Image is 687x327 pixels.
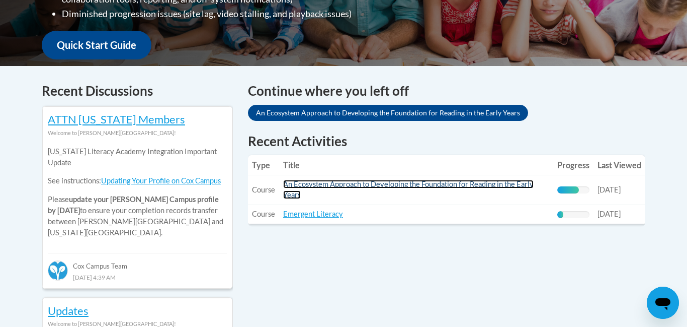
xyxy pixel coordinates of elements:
[48,139,227,246] div: Please to ensure your completion records transfer between [PERSON_NAME][GEOGRAPHIC_DATA] and [US_...
[557,211,563,218] div: Progress, %
[48,304,89,317] a: Updates
[283,180,534,199] a: An Ecosystem Approach to Developing the Foundation for Reading in the Early Years
[252,185,275,194] span: Course
[248,81,645,101] h4: Continue where you left off
[48,112,185,126] a: ATTN [US_STATE] Members
[252,210,275,218] span: Course
[48,272,227,283] div: [DATE] 4:39 AM
[597,185,621,194] span: [DATE]
[48,260,68,281] img: Cox Campus Team
[42,81,233,101] h4: Recent Discussions
[553,155,593,175] th: Progress
[593,155,645,175] th: Last Viewed
[48,253,227,271] div: Cox Campus Team
[48,175,227,186] p: See instructions:
[248,105,528,121] a: An Ecosystem Approach to Developing the Foundation for Reading in the Early Years
[62,7,406,21] li: Diminished progression issues (site lag, video stalling, and playback issues)
[101,176,221,185] a: Updating Your Profile on Cox Campus
[48,127,227,139] div: Welcome to [PERSON_NAME][GEOGRAPHIC_DATA]!
[248,132,645,150] h1: Recent Activities
[283,210,343,218] a: Emergent Literacy
[48,146,227,168] p: [US_STATE] Literacy Academy Integration Important Update
[557,186,579,193] div: Progress, %
[597,210,621,218] span: [DATE]
[647,287,679,319] iframe: Button to launch messaging window
[48,195,219,215] b: update your [PERSON_NAME] Campus profile by [DATE]
[42,31,151,59] a: Quick Start Guide
[248,155,279,175] th: Type
[279,155,553,175] th: Title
